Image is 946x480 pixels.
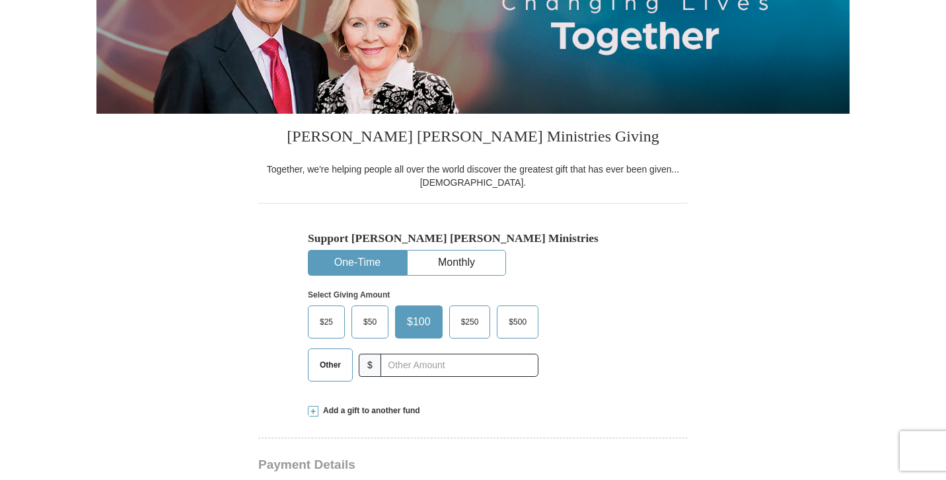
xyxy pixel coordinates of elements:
h5: Support [PERSON_NAME] [PERSON_NAME] Ministries [308,231,638,245]
h3: [PERSON_NAME] [PERSON_NAME] Ministries Giving [258,114,688,163]
input: Other Amount [381,354,538,377]
span: Other [313,355,347,375]
span: $100 [400,312,437,332]
strong: Select Giving Amount [308,290,390,300]
span: Add a gift to another fund [318,405,420,417]
button: Monthly [408,251,505,275]
span: $ [359,354,381,377]
span: $50 [357,312,383,332]
button: One-Time [309,251,406,275]
div: Together, we're helping people all over the world discover the greatest gift that has ever been g... [258,163,688,189]
h3: Payment Details [258,458,595,473]
span: $25 [313,312,340,332]
span: $250 [455,312,486,332]
span: $500 [502,312,533,332]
